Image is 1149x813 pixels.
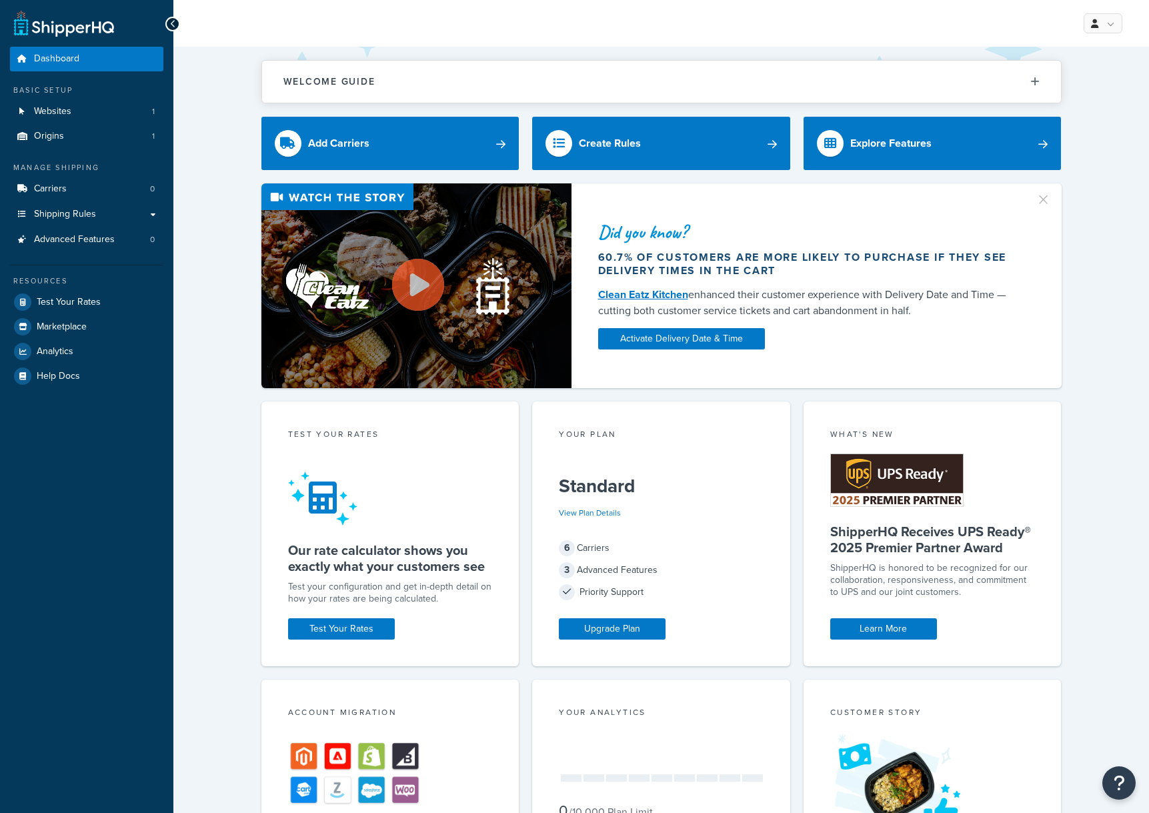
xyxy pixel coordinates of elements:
[288,706,493,722] div: Account Migration
[37,346,73,357] span: Analytics
[37,371,80,382] span: Help Docs
[598,328,765,349] a: Activate Delivery Date & Time
[34,183,67,195] span: Carriers
[598,287,688,302] a: Clean Eatz Kitchen
[10,124,163,149] a: Origins1
[10,315,163,339] a: Marketplace
[850,134,932,153] div: Explore Features
[598,287,1020,319] div: enhanced their customer experience with Delivery Date and Time — cutting both customer service ti...
[559,618,666,640] a: Upgrade Plan
[34,106,71,117] span: Websites
[830,706,1035,722] div: Customer Story
[288,618,395,640] a: Test Your Rates
[559,539,764,558] div: Carriers
[34,234,115,245] span: Advanced Features
[532,117,790,170] a: Create Rules
[598,223,1020,241] div: Did you know?
[559,562,575,578] span: 3
[559,561,764,580] div: Advanced Features
[10,99,163,124] a: Websites1
[283,77,375,87] h2: Welcome Guide
[804,117,1062,170] a: Explore Features
[288,428,493,444] div: Test your rates
[559,476,764,497] h5: Standard
[10,162,163,173] div: Manage Shipping
[830,428,1035,444] div: What's New
[261,117,519,170] a: Add Carriers
[10,364,163,388] a: Help Docs
[34,131,64,142] span: Origins
[150,183,155,195] span: 0
[830,524,1035,556] h5: ShipperHQ Receives UPS Ready® 2025 Premier Partner Award
[261,183,571,388] img: Video thumbnail
[10,290,163,314] a: Test Your Rates
[830,562,1035,598] p: ShipperHQ is honored to be recognized for our collaboration, responsiveness, and commitment to UP...
[308,134,369,153] div: Add Carriers
[34,209,96,220] span: Shipping Rules
[152,106,155,117] span: 1
[10,177,163,201] li: Carriers
[150,234,155,245] span: 0
[10,227,163,252] a: Advanced Features0
[10,339,163,363] a: Analytics
[1102,766,1136,800] button: Open Resource Center
[152,131,155,142] span: 1
[37,321,87,333] span: Marketplace
[10,85,163,96] div: Basic Setup
[10,99,163,124] li: Websites
[10,47,163,71] a: Dashboard
[10,202,163,227] a: Shipping Rules
[559,583,764,602] div: Priority Support
[288,581,493,605] div: Test your configuration and get in-depth detail on how your rates are being calculated.
[10,177,163,201] a: Carriers0
[559,428,764,444] div: Your Plan
[10,275,163,287] div: Resources
[559,540,575,556] span: 6
[262,61,1061,103] button: Welcome Guide
[598,251,1020,277] div: 60.7% of customers are more likely to purchase if they see delivery times in the cart
[34,53,79,65] span: Dashboard
[559,706,764,722] div: Your Analytics
[37,297,101,308] span: Test Your Rates
[10,124,163,149] li: Origins
[579,134,641,153] div: Create Rules
[830,618,937,640] a: Learn More
[559,507,621,519] a: View Plan Details
[10,227,163,252] li: Advanced Features
[288,542,493,574] h5: Our rate calculator shows you exactly what your customers see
